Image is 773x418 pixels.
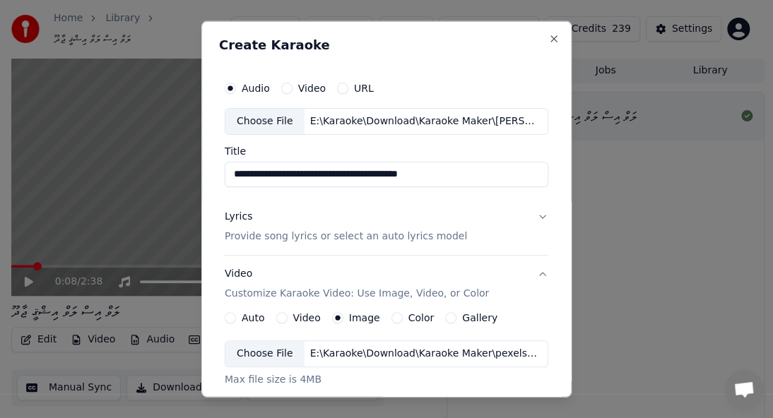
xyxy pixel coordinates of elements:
div: E:\Karaoke\Download\Karaoke Maker\pexels-asadphoto-457882.jpg [305,347,545,361]
button: LyricsProvide song lyrics or select an auto lyrics model [225,198,548,255]
div: Lyrics [225,210,252,224]
label: Title [225,146,548,156]
div: Choose File [225,341,305,366]
label: Video [298,83,326,93]
label: Color [408,313,435,323]
h2: Create Karaoke [219,39,554,52]
p: Customize Karaoke Video: Use Image, Video, or Color [225,287,489,301]
label: URL [354,83,374,93]
label: Audio [242,83,270,93]
label: Image [349,313,380,323]
button: VideoCustomize Karaoke Video: Use Image, Video, or Color [225,256,548,312]
label: Video [293,313,321,323]
label: Gallery [462,313,497,323]
p: Provide song lyrics or select an auto lyrics model [225,229,467,244]
div: Choose File [225,109,305,134]
label: Auto [242,313,265,323]
div: Max file size is 4MB [225,373,548,387]
div: E:\Karaoke\Download\Karaoke Maker\[PERSON_NAME] (NAHIL-Remix) - [PERSON_NAME] ft. Idhuhas.mp3 [305,114,545,129]
div: Video [225,267,489,301]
